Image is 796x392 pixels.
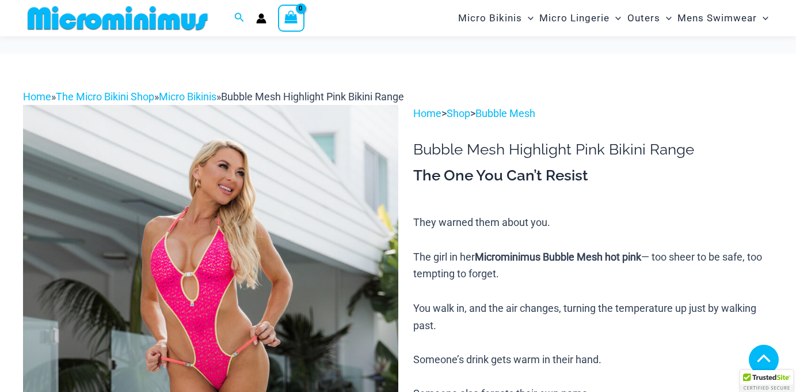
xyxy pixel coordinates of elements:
[624,3,675,33] a: OutersMenu ToggleMenu Toggle
[23,5,212,31] img: MM SHOP LOGO FLAT
[458,3,522,33] span: Micro Bikinis
[475,251,641,263] b: Microminimus Bubble Mesh hot pink
[454,2,773,35] nav: Site Navigation
[536,3,624,33] a: Micro LingerieMenu ToggleMenu Toggle
[675,3,771,33] a: Mens SwimwearMenu ToggleMenu Toggle
[455,3,536,33] a: Micro BikinisMenu ToggleMenu Toggle
[447,107,470,119] a: Shop
[256,13,266,24] a: Account icon link
[234,11,245,25] a: Search icon link
[23,91,51,103] a: Home
[627,3,660,33] span: Outers
[757,3,768,33] span: Menu Toggle
[475,107,535,119] a: Bubble Mesh
[660,3,672,33] span: Menu Toggle
[413,166,773,186] h3: The One You Can’t Resist
[740,370,793,392] div: TrustedSite Certified
[56,91,154,103] a: The Micro Bikini Shop
[610,3,621,33] span: Menu Toggle
[539,3,610,33] span: Micro Lingerie
[413,105,773,122] p: > >
[159,91,216,103] a: Micro Bikinis
[677,3,757,33] span: Mens Swimwear
[278,5,304,31] a: View Shopping Cart, empty
[413,141,773,159] h1: Bubble Mesh Highlight Pink Bikini Range
[413,107,441,119] a: Home
[23,91,404,103] span: » » »
[221,91,404,103] span: Bubble Mesh Highlight Pink Bikini Range
[522,3,534,33] span: Menu Toggle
